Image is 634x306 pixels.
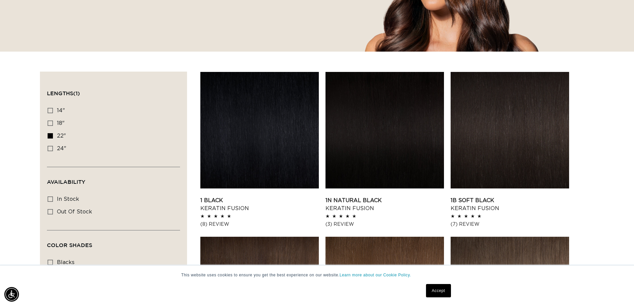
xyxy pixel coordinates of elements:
[47,242,92,248] span: Color Shades
[47,179,85,185] span: Availability
[181,272,453,278] p: This website uses cookies to ensure you get the best experience on our website.
[57,133,66,139] span: 22"
[47,90,80,96] span: Lengths
[57,196,79,202] span: In stock
[325,196,444,212] a: 1N Natural Black Keratin Fusion
[451,196,569,212] a: 1B Soft Black Keratin Fusion
[57,260,75,265] span: blacks
[57,209,92,214] span: Out of stock
[47,79,180,103] summary: Lengths (1 selected)
[47,230,180,254] summary: Color Shades (0 selected)
[339,273,411,277] a: Learn more about our Cookie Policy.
[57,121,65,126] span: 18"
[57,108,65,113] span: 14"
[73,90,80,96] span: (1)
[4,287,19,302] div: Accessibility Menu
[57,146,66,151] span: 24"
[200,196,319,212] a: 1 Black Keratin Fusion
[426,284,451,297] a: Accept
[47,167,180,191] summary: Availability (0 selected)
